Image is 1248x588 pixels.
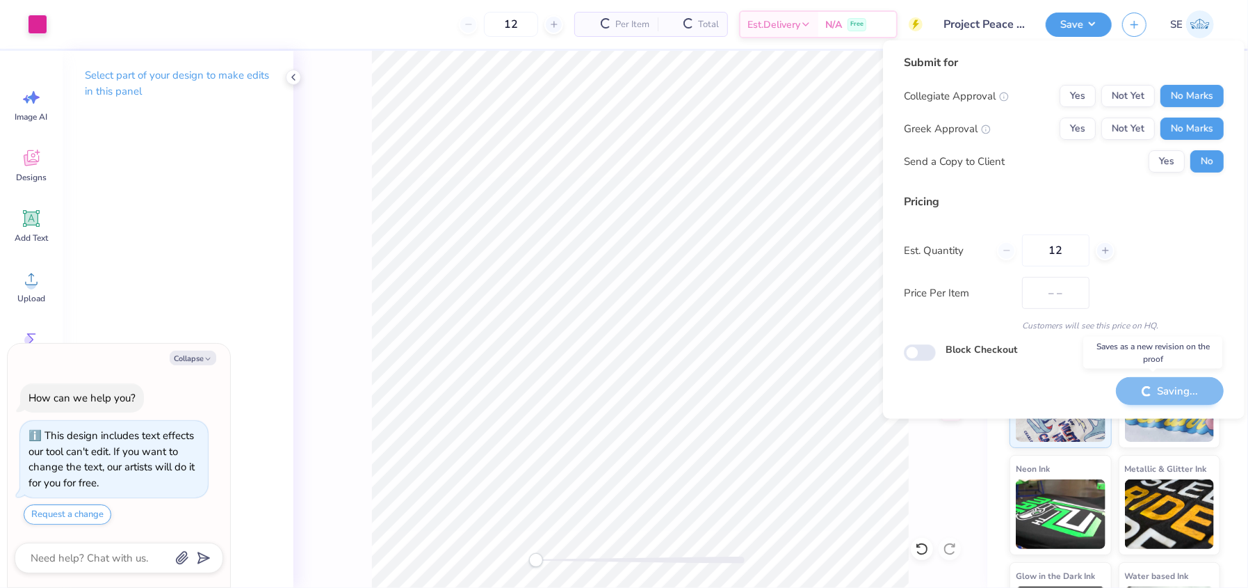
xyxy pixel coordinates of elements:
[29,429,195,490] div: This design includes text effects our tool can't edit. If you want to change the text, our artist...
[1046,13,1112,37] button: Save
[615,17,649,32] span: Per Item
[747,17,800,32] span: Est. Delivery
[904,285,1012,301] label: Price Per Item
[1016,461,1050,476] span: Neon Ink
[1125,461,1207,476] span: Metallic & Glitter Ink
[904,319,1224,332] div: Customers will see this price on HQ.
[1016,479,1105,549] img: Neon Ink
[850,19,864,29] span: Free
[1101,118,1155,140] button: Not Yet
[904,88,1009,104] div: Collegiate Approval
[29,391,136,405] div: How can we help you?
[529,553,543,567] div: Accessibility label
[1186,10,1214,38] img: Shirley Evaleen B
[1016,569,1095,583] span: Glow in the Dark Ink
[170,351,216,365] button: Collapse
[1160,85,1224,107] button: No Marks
[698,17,719,32] span: Total
[1060,85,1096,107] button: Yes
[24,504,111,525] button: Request a change
[15,111,48,122] span: Image AI
[1060,118,1096,140] button: Yes
[946,342,1017,357] label: Block Checkout
[933,10,1035,38] input: Untitled Design
[1125,569,1189,583] span: Water based Ink
[1160,118,1224,140] button: No Marks
[904,243,987,259] label: Est. Quantity
[17,293,45,304] span: Upload
[825,17,842,32] span: N/A
[1164,10,1220,38] a: SE
[904,154,1005,170] div: Send a Copy to Client
[1022,235,1089,267] input: – –
[1083,337,1222,369] div: Saves as a new revision on the proof
[1190,150,1224,173] button: No
[904,121,991,137] div: Greek Approval
[1125,479,1215,549] img: Metallic & Glitter Ink
[904,54,1224,71] div: Submit for
[1149,150,1185,173] button: Yes
[15,232,48,244] span: Add Text
[85,67,271,100] p: Select part of your design to make edits in this panel
[484,12,538,37] input: – –
[1170,17,1183,33] span: SE
[1101,85,1155,107] button: Not Yet
[904,193,1224,210] div: Pricing
[16,172,47,183] span: Designs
